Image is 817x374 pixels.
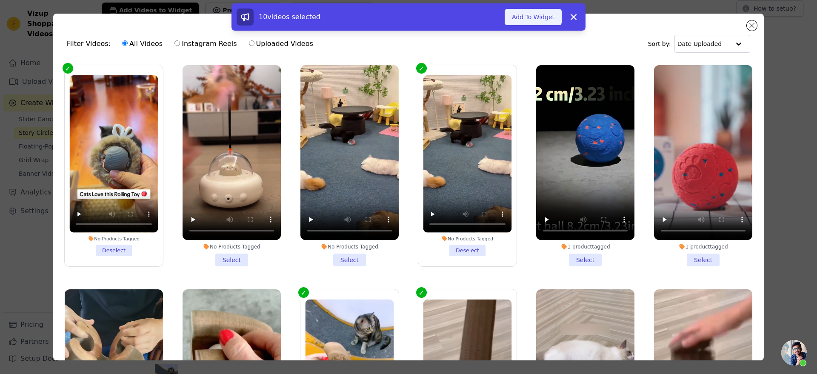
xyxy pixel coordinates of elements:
[648,35,751,53] div: Sort by:
[536,243,634,250] div: 1 product tagged
[781,340,807,365] div: Open chat
[174,38,237,49] label: Instagram Reels
[122,38,163,49] label: All Videos
[69,236,158,242] div: No Products Tagged
[249,38,314,49] label: Uploaded Videos
[183,243,281,250] div: No Products Tagged
[423,236,512,242] div: No Products Tagged
[259,13,320,21] span: 10 videos selected
[67,34,318,54] div: Filter Videos:
[300,243,399,250] div: No Products Tagged
[654,243,752,250] div: 1 product tagged
[505,9,562,25] button: Add To Widget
